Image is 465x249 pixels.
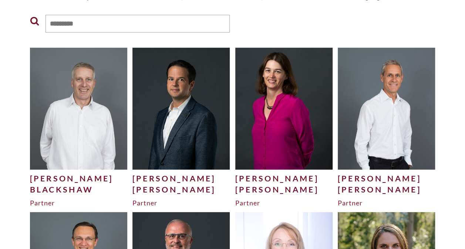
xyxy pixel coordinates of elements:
[338,173,435,184] div: [PERSON_NAME]
[132,198,230,207] div: Partner
[132,173,230,184] div: [PERSON_NAME]
[30,48,128,169] img: Dave-Blackshaw-for-website2-500x625.jpg
[30,198,128,207] div: Partner
[338,48,435,169] img: Craig-Mitchell-Website-500x625.jpg
[132,48,230,169] img: Philipp-Ebert_edited-1-500x625.jpg
[338,48,435,207] a: [PERSON_NAME][PERSON_NAME]Partner
[235,198,333,207] div: Partner
[30,48,128,207] a: [PERSON_NAME]BlackshawPartner
[338,184,435,195] div: [PERSON_NAME]
[30,184,128,195] div: Blackshaw
[30,173,128,184] div: [PERSON_NAME]
[132,184,230,195] div: [PERSON_NAME]
[235,48,333,169] img: Julie-H-500x625.jpg
[235,173,333,184] div: [PERSON_NAME]
[132,48,230,207] a: [PERSON_NAME][PERSON_NAME]Partner
[235,184,333,195] div: [PERSON_NAME]
[338,198,435,207] div: Partner
[235,48,333,207] a: [PERSON_NAME][PERSON_NAME]Partner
